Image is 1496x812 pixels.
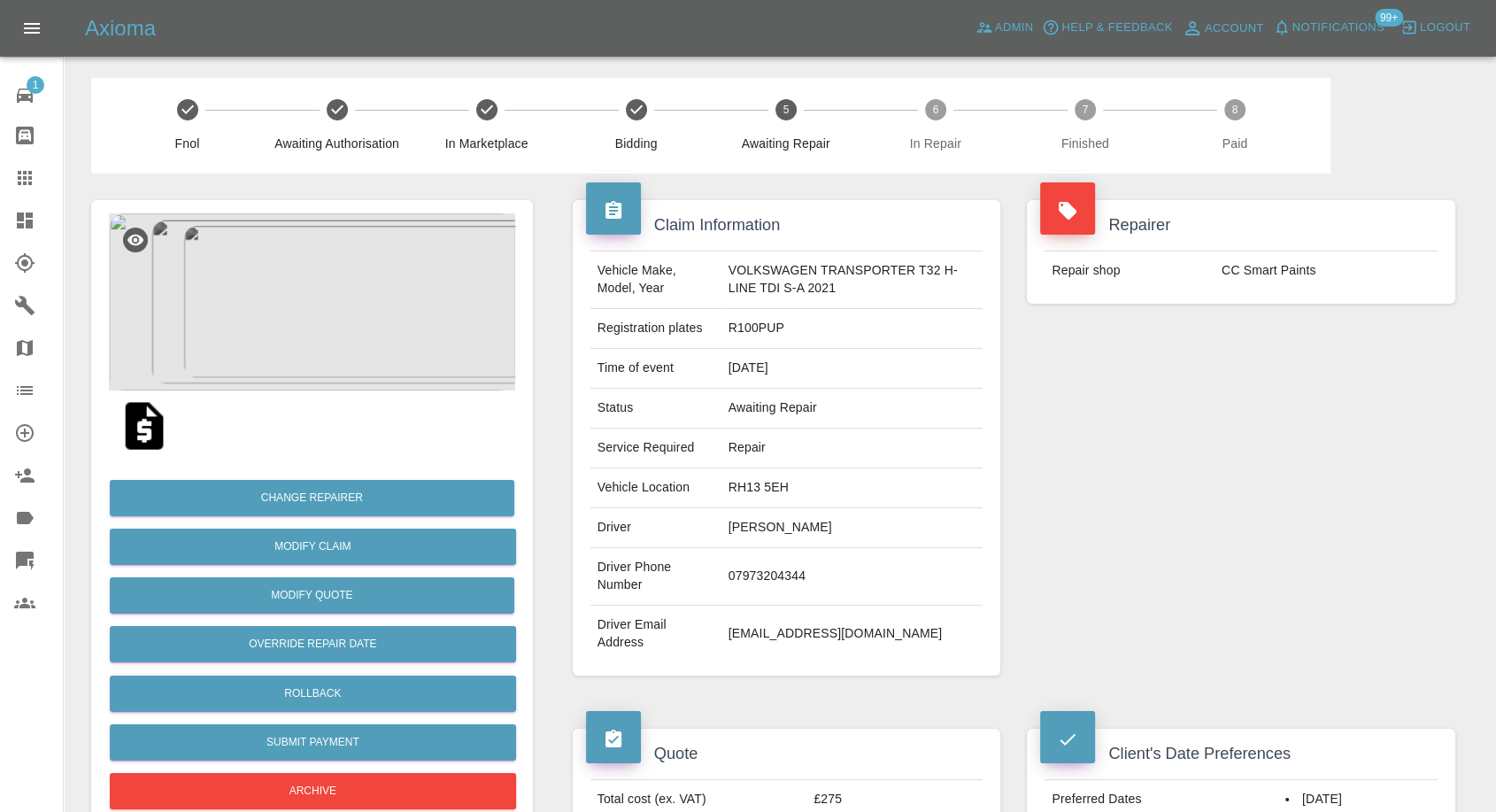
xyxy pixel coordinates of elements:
[1082,104,1088,116] text: 7
[116,398,173,454] img: qt_1Rvy2qA4aDea5wMjONtCRp9r
[721,548,983,606] td: 07973204344
[932,104,938,116] text: 6
[590,389,721,429] td: Status
[419,135,554,152] span: In Marketplace
[1269,14,1389,42] button: Notifications
[110,724,516,761] button: Submit Payment
[721,309,983,349] td: R100PUP
[11,7,53,50] button: Open drawer
[1017,135,1153,152] span: Finished
[590,251,721,309] td: Vehicle Make, Model, Year
[269,135,405,152] span: Awaiting Authorisation
[1292,18,1384,38] span: Notifications
[721,468,983,508] td: RH13 5EH
[1285,791,1430,808] li: [DATE]
[721,606,983,662] td: [EMAIL_ADDRESS][DOMAIN_NAME]
[1375,9,1403,27] span: 99+
[109,213,515,391] img: 36b86783-f480-4676-bee2-a0e2c9c457e6
[590,548,721,606] td: Driver Phone Number
[1040,213,1442,237] h4: Repairer
[120,135,255,152] span: Fnol
[721,251,983,309] td: VOLKSWAGEN TRANSPORTER T32 H-LINE TDI S-A 2021
[1167,135,1302,152] span: Paid
[590,429,721,468] td: Service Required
[110,773,516,809] button: Archive
[721,349,983,389] td: [DATE]
[721,508,983,548] td: [PERSON_NAME]
[586,213,988,237] h4: Claim Information
[1205,19,1264,39] span: Account
[783,104,789,116] text: 5
[110,626,516,662] button: Override Repair Date
[110,577,514,614] button: Modify Quote
[590,508,721,548] td: Driver
[1061,18,1172,38] span: Help & Feedback
[590,468,721,508] td: Vehicle Location
[971,14,1038,42] a: Admin
[1396,14,1475,42] button: Logout
[1420,18,1470,38] span: Logout
[718,135,853,152] span: Awaiting Repair
[590,309,721,349] td: Registration plates
[110,529,516,565] a: Modify Claim
[27,76,44,94] span: 1
[721,429,983,468] td: Repair
[1045,251,1215,290] td: Repair shop
[1232,104,1238,116] text: 8
[721,389,983,429] td: Awaiting Repair
[568,135,704,152] span: Bidding
[85,14,156,43] h5: Axioma
[1177,14,1269,43] a: Account
[590,349,721,389] td: Time of event
[1040,742,1442,766] h4: Client's Date Preferences
[586,742,988,766] h4: Quote
[590,606,721,662] td: Driver Email Address
[1215,251,1438,290] td: CC Smart Paints
[1037,14,1176,42] button: Help & Feedback
[995,18,1034,38] span: Admin
[110,480,514,516] button: Change Repairer
[110,676,516,712] button: Rollback
[868,135,1003,152] span: In Repair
